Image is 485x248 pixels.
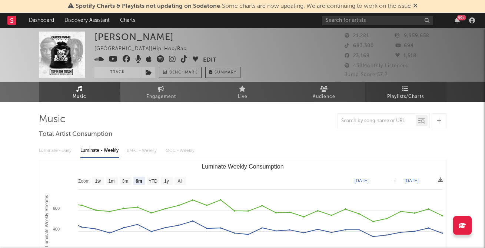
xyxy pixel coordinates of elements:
div: 99 + [457,15,466,20]
div: Luminate - Weekly [80,144,119,157]
button: Edit [203,55,216,65]
span: Audience [313,92,335,101]
text: Zoom [78,179,90,184]
input: Search for artists [322,16,433,25]
a: Playlists/Charts [365,82,446,102]
div: [PERSON_NAME] [94,32,174,42]
div: [GEOGRAPHIC_DATA] | Hip-Hop/Rap [94,45,195,53]
button: 99+ [455,17,460,23]
span: Engagement [146,92,176,101]
text: 1m [108,179,114,184]
text: [DATE] [405,178,419,183]
a: Dashboard [24,13,59,28]
text: Luminate Weekly Streams [44,195,49,247]
span: Spotify Charts & Playlists not updating on Sodatone [76,3,220,9]
span: : Some charts are now updating. We are continuing to work on the issue [76,3,411,9]
a: Live [202,82,283,102]
text: 1y [164,179,169,184]
text: 600 [53,206,59,211]
span: 438 Monthly Listeners [345,63,408,68]
button: Track [94,67,141,78]
text: 1w [95,179,101,184]
a: Discovery Assistant [59,13,115,28]
a: Benchmark [159,67,202,78]
span: 694 [395,43,414,48]
span: Total Artist Consumption [39,130,112,139]
text: YTD [148,179,157,184]
span: 23,169 [345,53,370,58]
text: 6m [136,179,142,184]
span: Dismiss [413,3,418,9]
a: Charts [115,13,140,28]
text: 400 [53,227,59,231]
input: Search by song name or URL [338,118,416,124]
span: Benchmark [169,68,197,77]
span: 683,300 [345,43,374,48]
span: Live [238,92,248,101]
a: Engagement [120,82,202,102]
a: Audience [283,82,365,102]
a: Music [39,82,120,102]
text: All [177,179,182,184]
text: 3m [122,179,128,184]
span: Jump Score: 57.2 [345,72,388,77]
text: Luminate Weekly Consumption [202,163,283,170]
text: → [392,178,396,183]
span: Playlists/Charts [387,92,424,101]
span: 21,281 [345,33,369,38]
span: Summary [215,71,236,75]
text: [DATE] [355,178,369,183]
span: 1,518 [395,53,416,58]
span: Music [73,92,86,101]
button: Summary [205,67,240,78]
span: 9,959,658 [395,33,429,38]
